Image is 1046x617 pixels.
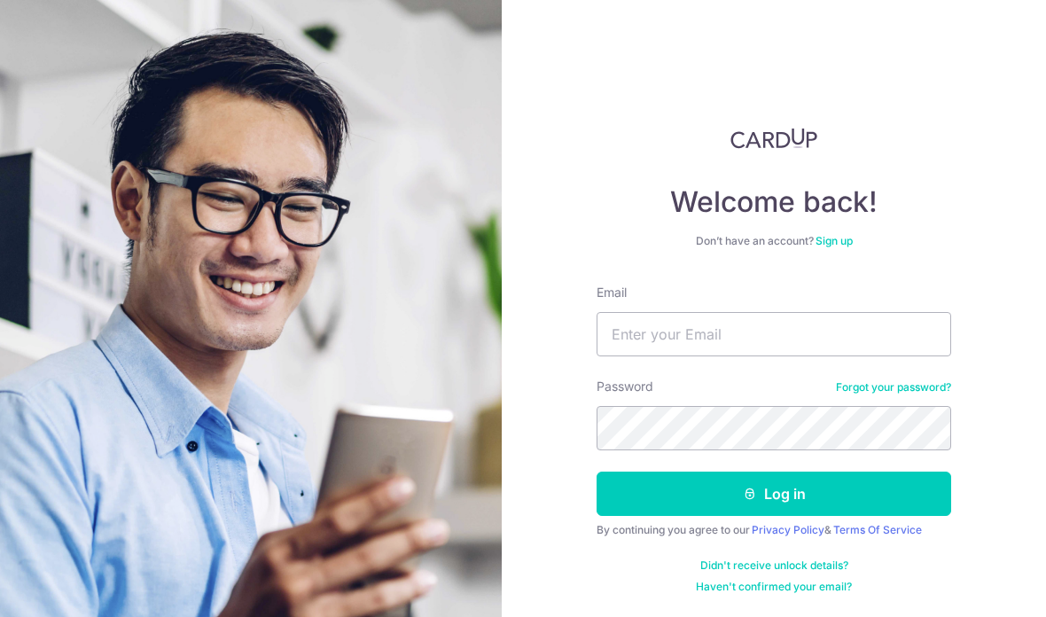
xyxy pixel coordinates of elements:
[597,312,951,356] input: Enter your Email
[700,558,848,573] a: Didn't receive unlock details?
[597,523,951,537] div: By continuing you agree to our &
[597,472,951,516] button: Log in
[730,128,817,149] img: CardUp Logo
[696,580,852,594] a: Haven't confirmed your email?
[597,184,951,220] h4: Welcome back!
[833,523,922,536] a: Terms Of Service
[836,380,951,394] a: Forgot your password?
[597,234,951,248] div: Don’t have an account?
[752,523,824,536] a: Privacy Policy
[597,378,653,395] label: Password
[597,284,627,301] label: Email
[816,234,853,247] a: Sign up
